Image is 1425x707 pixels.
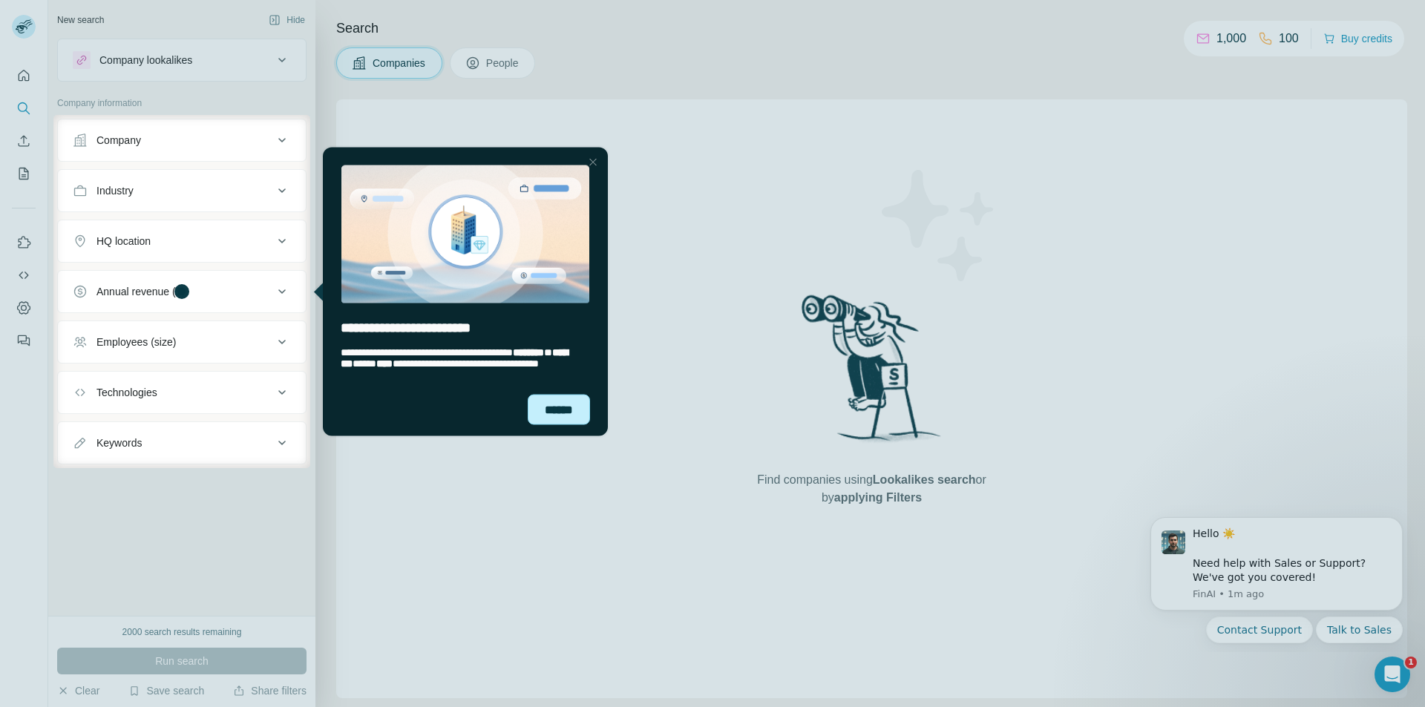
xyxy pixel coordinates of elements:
div: Hello ☀️ ​ Need help with Sales or Support? We've got you covered! [65,23,263,81]
div: message notification from FinAI, 1m ago. Hello ☀️ ​ Need help with Sales or Support? We've got yo... [22,13,275,107]
div: Message content [65,23,263,81]
p: Message from FinAI, sent 1m ago [65,84,263,97]
div: Annual revenue ($) [96,284,185,299]
button: Technologies [58,375,306,410]
button: Annual revenue ($) [58,274,306,309]
button: Quick reply: Contact Support [78,113,185,139]
div: Company [96,133,141,148]
div: Employees (size) [96,335,176,349]
div: Quick reply options [22,113,275,139]
button: HQ location [58,223,306,259]
button: Company [58,122,306,158]
div: Keywords [96,435,142,450]
div: Technologies [96,385,157,400]
button: Quick reply: Talk to Sales [188,113,275,139]
img: Profile image for FinAI [33,27,57,50]
button: Keywords [58,425,306,461]
button: Employees (size) [58,324,306,360]
div: HQ location [96,234,151,249]
iframe: Tooltip [310,145,611,439]
button: Industry [58,173,306,208]
div: Industry [96,183,134,198]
